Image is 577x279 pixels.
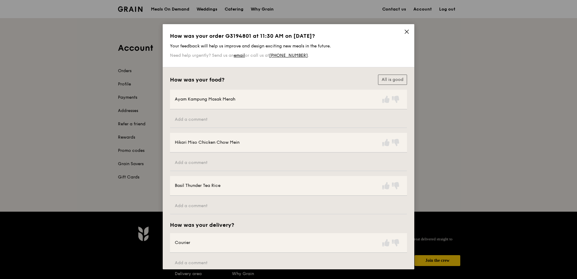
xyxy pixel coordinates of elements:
input: Add a comment [170,198,407,214]
div: Hikari Miso Chicken Chow Mein [175,139,240,146]
input: Add a comment [170,255,407,271]
div: Courier [175,240,190,246]
p: Need help urgently? Send us an or call us at . [170,53,407,58]
a: email [234,53,245,58]
p: Your feedback will help us improve and design exciting new meals in the future. [170,43,407,49]
h2: How was your delivery? [170,222,234,228]
h2: How was your food? [170,76,224,83]
button: All is good [378,75,407,85]
a: [PHONE_NUMBER] [269,53,308,58]
div: Basil Thunder Tea Rice [175,183,220,189]
h1: How was your order G3194801 at 11:30 AM on [DATE]? [170,33,407,39]
input: Add a comment [170,112,407,128]
input: Add a comment [170,155,407,171]
div: Ayam Kampung Masak Merah [175,96,235,102]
